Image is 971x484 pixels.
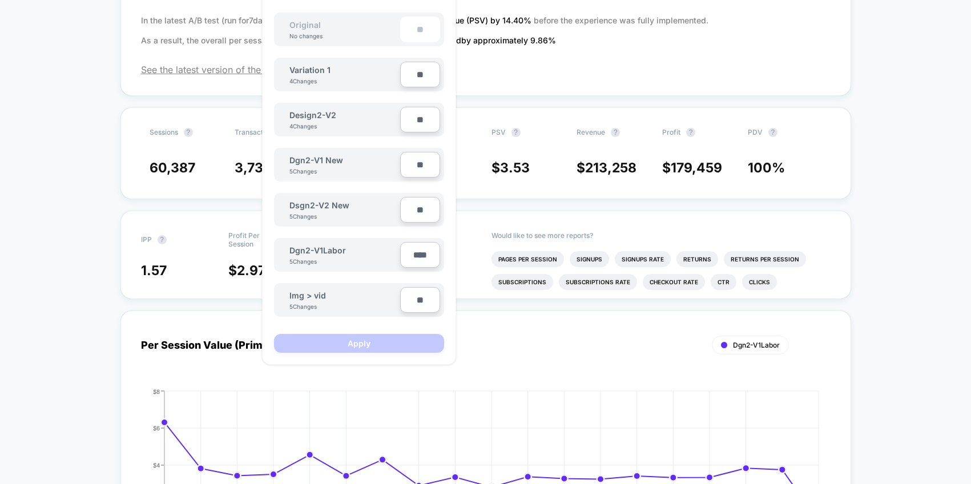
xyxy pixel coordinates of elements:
button: ? [158,235,167,244]
p: In the latest A/B test (run for 7 days), before the experience was fully implemented. As a result... [141,10,831,50]
div: 5 Changes [289,258,324,265]
span: 3.53 [500,160,530,176]
span: PDV [748,128,763,136]
button: ? [184,128,193,137]
span: 100 % [748,160,785,176]
span: Dgn2-V1Labor [733,341,780,349]
li: Returns Per Session [724,251,806,267]
div: No changes [278,33,334,39]
span: 179,459 [671,160,722,176]
div: 5 Changes [289,303,324,310]
li: Clicks [742,274,777,290]
span: $ [662,160,722,176]
span: Dsgn2-V2 New [289,200,349,210]
span: 213,258 [585,160,636,176]
tspan: $6 [153,424,160,431]
button: Apply [274,334,444,353]
span: Original [278,20,332,30]
tspan: $4 [153,461,160,468]
li: Checkout Rate [643,274,705,290]
span: Design2-V2 [289,110,336,120]
li: Subscriptions [491,274,553,290]
span: Profit Per Session [228,231,271,248]
span: Variation 1 [289,65,331,75]
li: Returns [676,251,718,267]
div: 4 Changes [289,123,324,130]
li: Ctr [711,274,736,290]
button: ? [768,128,777,137]
li: Subscriptions Rate [559,274,637,290]
li: Pages Per Session [491,251,564,267]
span: Revenue [577,128,605,136]
span: Dgn2-V1Labor [289,245,346,255]
span: IPP [141,235,152,244]
div: 4 Changes [289,78,324,84]
li: Signups [570,251,609,267]
span: 60,387 [150,160,195,176]
tspan: $8 [153,388,160,394]
button: ? [611,128,620,137]
span: 1.57 [141,263,167,279]
span: 3,734 [235,160,272,176]
div: 5 Changes [289,213,324,220]
span: 2.97 [237,263,265,279]
span: See the latest version of the report [141,64,831,75]
span: Img > vid [289,291,326,300]
span: increased by approximately 9.86 % [424,35,556,45]
button: ? [686,128,695,137]
li: Signups Rate [615,251,671,267]
span: Sessions [150,128,178,136]
span: Dgn2-V1 New [289,155,343,165]
span: $ [228,263,265,279]
span: $ [577,160,636,176]
span: $ [491,160,530,176]
span: Profit [662,128,680,136]
div: 5 Changes [289,168,324,175]
button: ? [511,128,521,137]
p: Would like to see more reports? [491,231,831,240]
span: Transactions [235,128,276,136]
span: PSV [491,128,506,136]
